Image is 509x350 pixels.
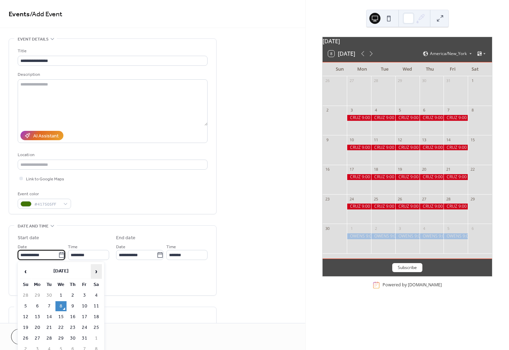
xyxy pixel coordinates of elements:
div: 14 [446,137,451,142]
td: 27 [32,333,43,343]
td: 1 [91,333,102,343]
div: 6 [470,226,475,231]
div: 17 [349,167,354,172]
div: 2 [373,226,378,231]
span: Date [116,243,125,251]
td: 26 [20,333,31,343]
span: / Add Event [30,8,62,21]
a: [DOMAIN_NAME] [408,282,442,288]
div: 30 [325,226,330,231]
td: 5 [20,301,31,311]
div: 7 [446,108,451,113]
div: CRUZ 9:00 am [420,115,444,121]
div: CRUZ 9:00 am [444,204,468,209]
div: Start date [18,234,39,242]
th: Mo [32,280,43,290]
div: 19 [397,167,403,172]
td: 31 [79,333,90,343]
th: Su [20,280,31,290]
div: 2 [325,108,330,113]
div: 10 [349,137,354,142]
div: 29 [470,196,475,201]
td: 21 [44,323,55,333]
th: Tu [44,280,55,290]
button: Subscribe [392,263,422,272]
span: Time [166,243,176,251]
div: CRUZ 9:00 am [347,204,371,209]
div: 21 [446,167,451,172]
div: Event color [18,190,70,198]
div: CRUZ 9:00 am [395,145,420,151]
div: CRUZ 9:00 am [347,174,371,180]
td: 18 [91,312,102,322]
div: CRUZ 9:00 am [395,204,420,209]
td: 17 [79,312,90,322]
div: 24 [349,196,354,201]
td: 11 [91,301,102,311]
a: Events [9,8,30,21]
div: End date [116,234,135,242]
div: 11 [373,137,378,142]
div: 8 [470,108,475,113]
div: 27 [349,78,354,83]
div: 1 [470,78,475,83]
div: 5 [446,226,451,231]
div: 23 [325,196,330,201]
button: AI Assistant [20,131,63,140]
span: › [91,264,102,278]
span: America/New_York [430,52,467,56]
div: CRUZ 9:00 am [371,145,395,151]
div: 15 [470,137,475,142]
div: AI Assistant [33,133,59,140]
td: 20 [32,323,43,333]
td: 15 [55,312,67,322]
td: 8 [55,301,67,311]
div: OWENS 9:00 AM [371,233,395,239]
span: Link to Google Maps [26,176,64,183]
div: CRUZ 9:00 am [347,145,371,151]
td: 29 [55,333,67,343]
div: Location [18,151,206,159]
td: 24 [79,323,90,333]
div: OWENS 9:00 AM [444,233,468,239]
span: Date [18,243,27,251]
div: 3 [397,226,403,231]
div: 30 [422,78,427,83]
div: 9 [325,137,330,142]
td: 13 [32,312,43,322]
div: OWENS 9:00 AM [395,233,420,239]
td: 30 [44,290,55,300]
div: 13 [422,137,427,142]
span: #417505FF [34,201,60,208]
div: Thu [419,62,441,76]
div: 3 [349,108,354,113]
div: Mon [351,62,374,76]
td: 25 [91,323,102,333]
td: 28 [20,290,31,300]
td: 2 [67,290,78,300]
td: 22 [55,323,67,333]
th: Sa [91,280,102,290]
span: Time [68,243,78,251]
td: 12 [20,312,31,322]
div: Description [18,71,206,78]
td: 6 [32,301,43,311]
div: Fri [441,62,464,76]
div: Tue [374,62,396,76]
div: CRUZ 9:00 am [395,115,420,121]
span: ‹ [20,264,31,278]
div: 5 [397,108,403,113]
div: CRUZ 9:00 am [347,115,371,121]
div: 28 [373,78,378,83]
div: Powered by [383,282,442,288]
div: 22 [470,167,475,172]
th: Th [67,280,78,290]
td: 19 [20,323,31,333]
div: CRUZ 9:00 am [444,115,468,121]
div: 25 [373,196,378,201]
div: 18 [373,167,378,172]
div: CRUZ 9:00 am [420,145,444,151]
div: 16 [325,167,330,172]
div: CRUZ 9:00 am [444,174,468,180]
div: Title [18,47,206,55]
